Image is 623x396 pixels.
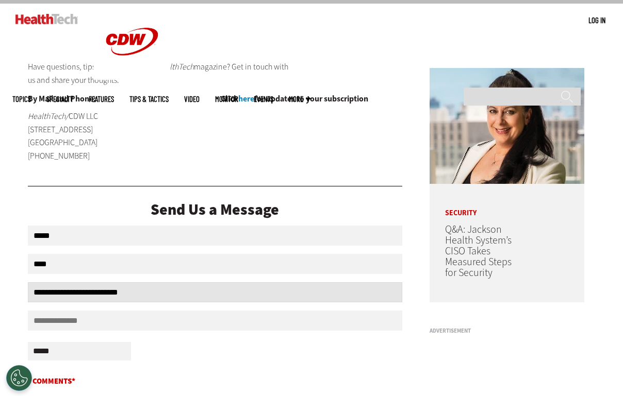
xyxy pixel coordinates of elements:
button: Open Preferences [6,365,32,391]
a: Events [254,95,273,103]
label: Comments* [28,375,402,391]
img: Connie Barrera [430,68,584,184]
span: Specialty [46,95,73,103]
span: Topics [12,95,31,103]
a: MonITor [215,95,238,103]
div: Send Us a Message [28,202,402,217]
a: Features [89,95,114,103]
p: CDW LLC [STREET_ADDRESS] [GEOGRAPHIC_DATA] [PHONE_NUMBER] [28,110,155,162]
div: User menu [588,15,605,26]
p: Security [430,194,538,217]
div: Cookies Settings [6,365,32,391]
img: Home [93,4,171,80]
em: HealthTech/ [28,111,69,122]
a: Q&A: Jackson Health System’s CISO Takes Measured Steps for Security [445,222,512,280]
a: Log in [588,15,605,25]
a: Video [184,95,200,103]
span: More [289,95,310,103]
a: Tips & Tactics [129,95,169,103]
h3: Advertisement [430,328,584,334]
a: CDW [93,72,171,82]
img: Home [15,14,78,24]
